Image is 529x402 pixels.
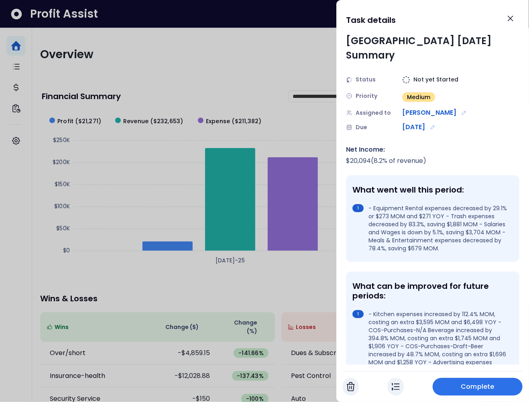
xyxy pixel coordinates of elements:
[392,382,400,392] img: In Progress
[402,76,410,84] img: Not yet Started
[461,382,494,392] span: Complete
[346,77,352,83] img: Status
[428,123,437,132] button: Edit due date
[356,109,391,117] span: Assigned to
[502,10,519,27] button: Close
[346,13,396,27] h1: Task details
[352,281,510,300] div: What can be improved for future periods:
[402,108,456,118] span: [PERSON_NAME]
[402,122,425,132] span: [DATE]
[346,34,519,63] div: [GEOGRAPHIC_DATA] [DATE] Summary
[347,382,355,392] img: Cancel Task
[356,92,377,100] span: Priority
[413,75,458,84] span: Not yet Started
[407,93,430,101] span: Medium
[352,310,510,398] li: - Kitchen expenses increased by 112.4% MOM, costing an extra $3,595 MOM and $6,498 YOY - COS-Purc...
[460,108,468,117] button: Edit assignment
[352,185,510,195] div: What went well this period:
[346,156,519,166] div: $ 20,094 ( 8.2 % of revenue)
[433,378,523,396] button: Complete
[346,145,519,154] div: Net Income:
[356,75,376,84] span: Status
[352,204,510,252] li: - Equipment Rental expenses decreased by 29.1% or $273 MOM and $271 YOY - Trash expenses decrease...
[356,123,367,132] span: Due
